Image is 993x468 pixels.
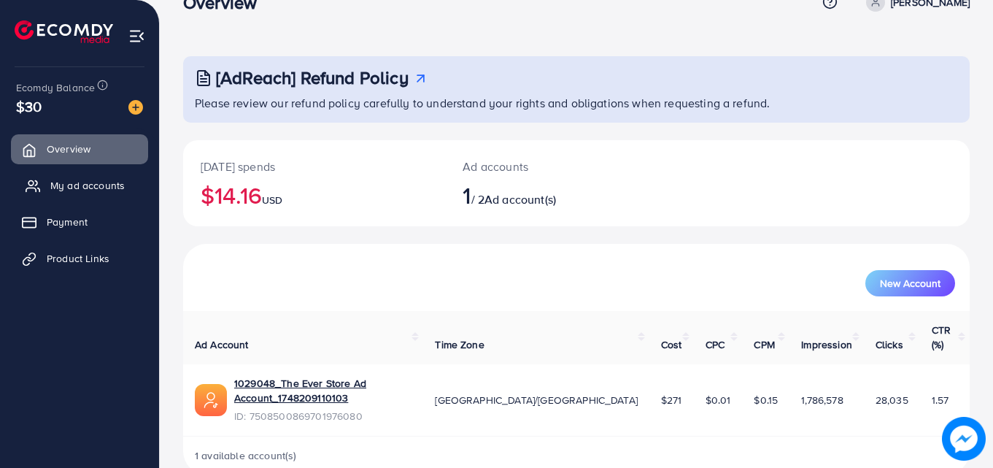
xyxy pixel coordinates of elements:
span: New Account [880,278,940,288]
span: CPM [754,337,774,352]
span: Payment [47,215,88,229]
span: Product Links [47,251,109,266]
span: 28,035 [876,393,908,407]
span: Ad Account [195,337,249,352]
a: Product Links [11,244,148,273]
span: USD [262,193,282,207]
a: Overview [11,134,148,164]
span: Ad account(s) [484,191,556,207]
span: $0.15 [754,393,778,407]
span: Time Zone [435,337,484,352]
span: ID: 7508500869701976080 [234,409,412,423]
h2: $14.16 [201,181,428,209]
img: image [942,417,986,461]
a: My ad accounts [11,171,148,200]
span: 1 available account(s) [195,448,297,463]
img: image [128,100,143,115]
a: 1029048_The Ever Store Ad Account_1748209110103 [234,376,412,406]
span: $271 [661,393,682,407]
img: ic-ads-acc.e4c84228.svg [195,384,227,416]
span: Clicks [876,337,903,352]
span: 1.57 [932,393,949,407]
img: logo [15,20,113,43]
h2: / 2 [463,181,625,209]
p: [DATE] spends [201,158,428,175]
span: Impression [801,337,852,352]
span: 1 [463,178,471,212]
span: $0.01 [706,393,731,407]
span: [GEOGRAPHIC_DATA]/[GEOGRAPHIC_DATA] [435,393,638,407]
p: Ad accounts [463,158,625,175]
span: Overview [47,142,90,156]
a: Payment [11,207,148,237]
span: CPC [706,337,725,352]
span: Cost [661,337,682,352]
span: $30 [16,96,42,117]
span: My ad accounts [50,178,125,193]
span: 1,786,578 [801,393,843,407]
p: Please review our refund policy carefully to understand your rights and obligations when requesti... [195,94,961,112]
span: Ecomdy Balance [16,80,95,95]
img: menu [128,28,145,45]
span: CTR (%) [932,323,951,352]
h3: [AdReach] Refund Policy [216,67,409,88]
button: New Account [865,270,955,296]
